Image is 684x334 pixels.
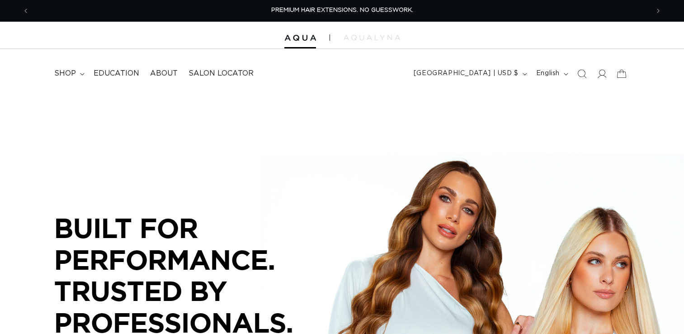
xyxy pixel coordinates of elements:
[145,63,183,84] a: About
[648,2,668,19] button: Next announcement
[271,7,413,13] span: PREMIUM HAIR EXTENSIONS. NO GUESSWORK.
[572,64,592,84] summary: Search
[49,63,88,84] summary: shop
[344,35,400,40] img: aqualyna.com
[150,69,178,78] span: About
[284,35,316,41] img: Aqua Hair Extensions
[531,65,572,82] button: English
[414,69,519,78] span: [GEOGRAPHIC_DATA] | USD $
[183,63,259,84] a: Salon Locator
[16,2,36,19] button: Previous announcement
[54,69,76,78] span: shop
[88,63,145,84] a: Education
[408,65,531,82] button: [GEOGRAPHIC_DATA] | USD $
[536,69,560,78] span: English
[94,69,139,78] span: Education
[189,69,254,78] span: Salon Locator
